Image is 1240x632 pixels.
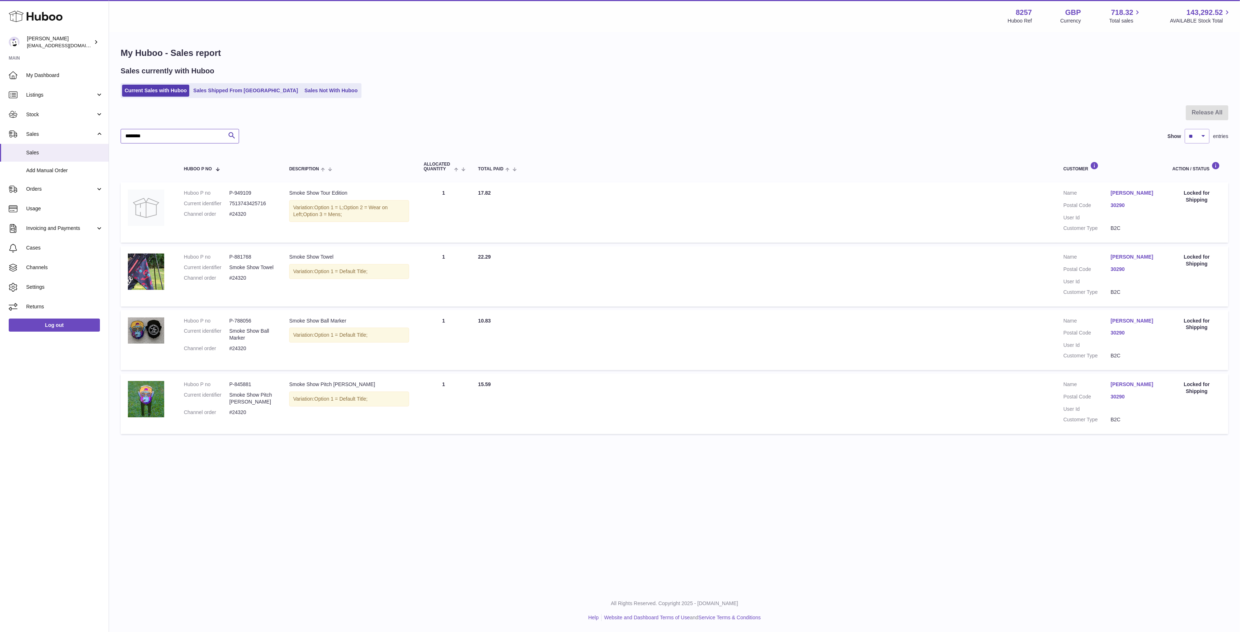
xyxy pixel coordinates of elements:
[1172,254,1221,267] div: Locked for Shipping
[191,85,300,97] a: Sales Shipped From [GEOGRAPHIC_DATA]
[1172,190,1221,203] div: Locked for Shipping
[588,615,599,620] a: Help
[1172,162,1221,171] div: Action / Status
[1111,381,1158,388] a: [PERSON_NAME]
[229,211,275,218] dd: #24320
[1063,289,1111,296] dt: Customer Type
[314,268,368,274] span: Option 1 = Default Title;
[289,392,409,406] div: Variation:
[1063,278,1111,285] dt: User Id
[27,35,92,49] div: [PERSON_NAME]
[1109,17,1142,24] span: Total sales
[1111,289,1158,296] dd: B2C
[184,264,229,271] dt: Current identifier
[1111,317,1158,324] a: [PERSON_NAME]
[1063,254,1111,262] dt: Name
[26,205,103,212] span: Usage
[1063,162,1158,171] div: Customer
[1063,416,1111,423] dt: Customer Type
[26,186,96,193] span: Orders
[1063,202,1111,211] dt: Postal Code
[416,374,471,434] td: 1
[184,211,229,218] dt: Channel order
[289,381,409,388] div: Smoke Show Pitch [PERSON_NAME]
[1111,266,1158,273] a: 30290
[314,204,344,210] span: Option 1 = L;
[26,131,96,138] span: Sales
[128,381,164,417] img: 82571696426710.jpg
[229,275,275,281] dd: #24320
[26,264,103,271] span: Channels
[1168,133,1181,140] label: Show
[26,149,103,156] span: Sales
[1111,352,1158,359] dd: B2C
[698,615,761,620] a: Service Terms & Conditions
[1063,214,1111,221] dt: User Id
[424,162,452,171] span: ALLOCATED Quantity
[1063,342,1111,349] dt: User Id
[289,167,319,171] span: Description
[184,381,229,388] dt: Huboo P no
[478,254,491,260] span: 22.29
[1065,8,1081,17] strong: GBP
[128,190,164,226] img: no-photo.jpg
[184,275,229,281] dt: Channel order
[229,328,275,341] dd: Smoke Show Ball Marker
[416,246,471,307] td: 1
[121,66,214,76] h2: Sales currently with Huboo
[1063,329,1111,338] dt: Postal Code
[1111,329,1158,336] a: 30290
[122,85,189,97] a: Current Sales with Huboo
[184,254,229,260] dt: Huboo P no
[314,396,368,402] span: Option 1 = Default Title;
[9,37,20,48] img: don@skinsgolf.com
[26,244,103,251] span: Cases
[1063,225,1111,232] dt: Customer Type
[1111,202,1158,209] a: 30290
[26,225,96,232] span: Invoicing and Payments
[1213,133,1228,140] span: entries
[1111,416,1158,423] dd: B2C
[26,303,103,310] span: Returns
[229,264,275,271] dd: Smoke Show Towel
[229,317,275,324] dd: P-788056
[478,167,504,171] span: Total paid
[9,319,100,332] a: Log out
[128,317,164,344] img: 82571688043248.jpg
[1170,17,1231,24] span: AVAILABLE Stock Total
[289,254,409,260] div: Smoke Show Towel
[27,42,107,48] span: [EMAIL_ADDRESS][DOMAIN_NAME]
[26,167,103,174] span: Add Manual Order
[229,190,275,197] dd: P-949109
[229,392,275,405] dd: Smoke Show Pitch [PERSON_NAME]
[604,615,690,620] a: Website and Dashboard Terms of Use
[303,211,342,217] span: Option 3 = Mens;
[289,264,409,279] div: Variation:
[229,409,275,416] dd: #24320
[416,310,471,370] td: 1
[229,200,275,207] dd: 7513743425716
[1111,225,1158,232] dd: B2C
[184,345,229,352] dt: Channel order
[1016,8,1032,17] strong: 8257
[184,190,229,197] dt: Huboo P no
[314,332,368,338] span: Option 1 = Default Title;
[1008,17,1032,24] div: Huboo Ref
[184,317,229,324] dt: Huboo P no
[1172,381,1221,395] div: Locked for Shipping
[1063,352,1111,359] dt: Customer Type
[1063,406,1111,413] dt: User Id
[184,200,229,207] dt: Current identifier
[229,254,275,260] dd: P-881768
[121,47,1228,59] h1: My Huboo - Sales report
[1111,393,1158,400] a: 30290
[1063,381,1111,390] dt: Name
[184,392,229,405] dt: Current identifier
[289,200,409,222] div: Variation:
[1063,266,1111,275] dt: Postal Code
[1063,190,1111,198] dt: Name
[184,167,212,171] span: Huboo P no
[229,381,275,388] dd: P-845881
[1061,17,1081,24] div: Currency
[602,614,761,621] li: and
